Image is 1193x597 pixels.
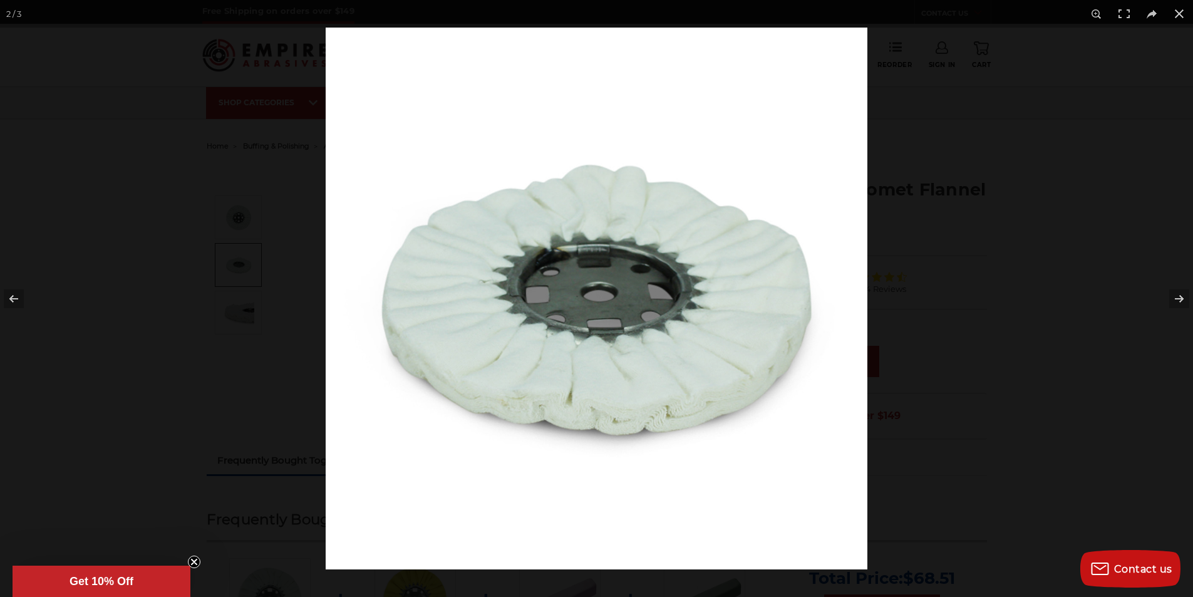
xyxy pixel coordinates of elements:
img: 8_Inch_Domet_Flannel_Airway_Buff__00387.1680561157.jpg [326,28,867,569]
span: Get 10% Off [70,575,133,588]
button: Contact us [1080,550,1180,588]
button: Close teaser [188,556,200,568]
div: Get 10% OffClose teaser [13,566,190,597]
span: Contact us [1114,563,1172,575]
button: Next (arrow right) [1149,267,1193,330]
